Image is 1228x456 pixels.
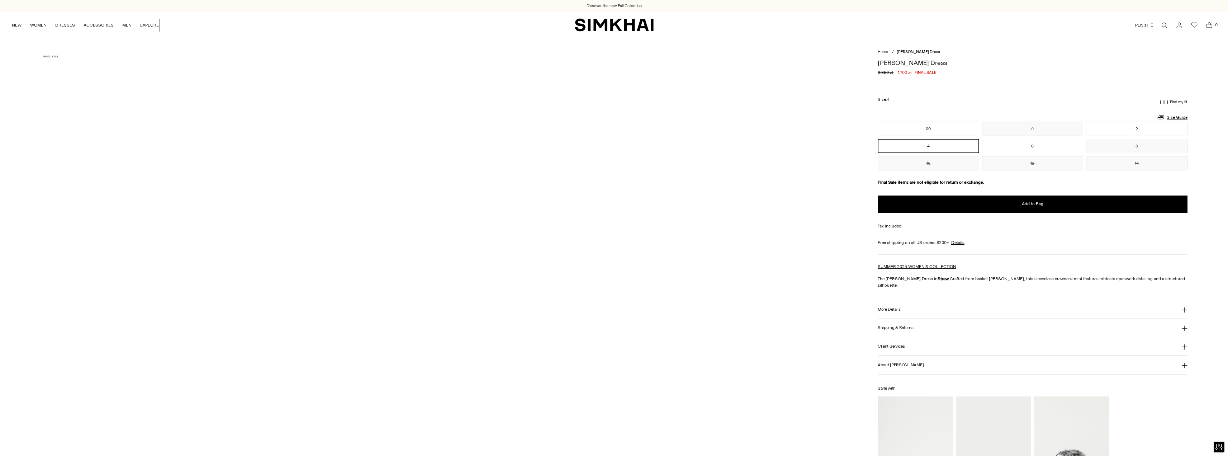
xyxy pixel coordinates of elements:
button: More Details [878,300,1187,319]
a: NEW [12,17,22,33]
button: 0 [982,122,1084,136]
a: MEN [122,17,132,33]
button: Client Services [878,337,1187,356]
h3: Client Services [878,344,905,349]
a: ACCESSORIES [84,17,114,33]
a: Go to the account page [1172,18,1186,32]
strong: Straw. [938,276,950,281]
h3: More Details [878,307,900,312]
div: Free shipping on all US orders $200+ [878,239,1187,246]
button: About [PERSON_NAME] [878,356,1187,374]
a: DRESSES [55,17,75,33]
button: Add to Bag [878,196,1187,213]
h3: About [PERSON_NAME] [878,363,924,367]
nav: breadcrumbs [878,49,1187,55]
a: Wishlist [1187,18,1201,32]
a: Open cart modal [1202,18,1217,32]
a: Open search modal [1157,18,1171,32]
button: 2 [1086,122,1187,136]
span: [PERSON_NAME] Dress [897,50,940,54]
button: 00 [878,122,979,136]
h3: Shipping & Returns [878,325,914,330]
a: SUMMER 2025 WOMEN'S COLLECTION [878,264,956,269]
a: WOMEN [30,17,47,33]
s: 3.350 zł [878,69,893,76]
span: Add to Bag [1022,201,1043,207]
div: / [892,49,894,55]
button: 12 [982,156,1084,170]
span: 1.700 zł [898,69,912,76]
a: Discover the new Fall Collection [587,3,642,9]
span: 0 [1213,22,1219,28]
button: 4 [878,139,979,153]
label: Size: [878,96,889,103]
a: Home [878,50,888,54]
a: SIMKHAI [575,18,654,32]
button: 14 [1086,156,1187,170]
p: The [PERSON_NAME] Dress in Crafted from basket [PERSON_NAME], this sleeveless crewneck mini featu... [878,276,1187,288]
span: 4 [887,97,889,102]
button: 10 [878,156,979,170]
h1: [PERSON_NAME] Dress [878,60,1187,66]
button: 8 [1086,139,1187,153]
a: Size Guide [1157,113,1187,122]
a: EXPLORE [140,17,159,33]
button: PLN zł [1135,17,1154,33]
button: Shipping & Returns [878,319,1187,337]
strong: Final Sale items are not eligible for return or exchange. [878,180,984,185]
h6: Style with [878,386,1187,391]
a: Details [951,239,964,246]
div: Tax included. [878,223,1187,229]
button: 6 [982,139,1084,153]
